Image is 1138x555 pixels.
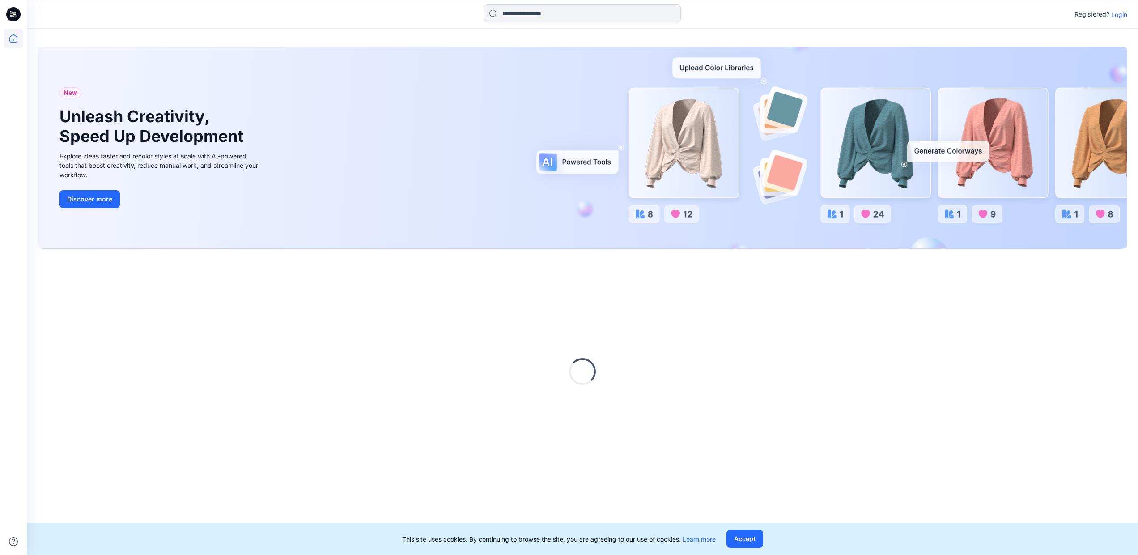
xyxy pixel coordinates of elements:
[1074,9,1109,20] p: Registered?
[683,535,716,543] a: Learn more
[402,534,716,544] p: This site uses cookies. By continuing to browse the site, you are agreeing to our use of cookies.
[64,87,77,98] span: New
[1111,10,1127,19] p: Login
[59,190,261,208] a: Discover more
[726,530,763,548] button: Accept
[59,190,120,208] button: Discover more
[59,107,247,145] h1: Unleash Creativity, Speed Up Development
[59,151,261,179] div: Explore ideas faster and recolor styles at scale with AI-powered tools that boost creativity, red...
